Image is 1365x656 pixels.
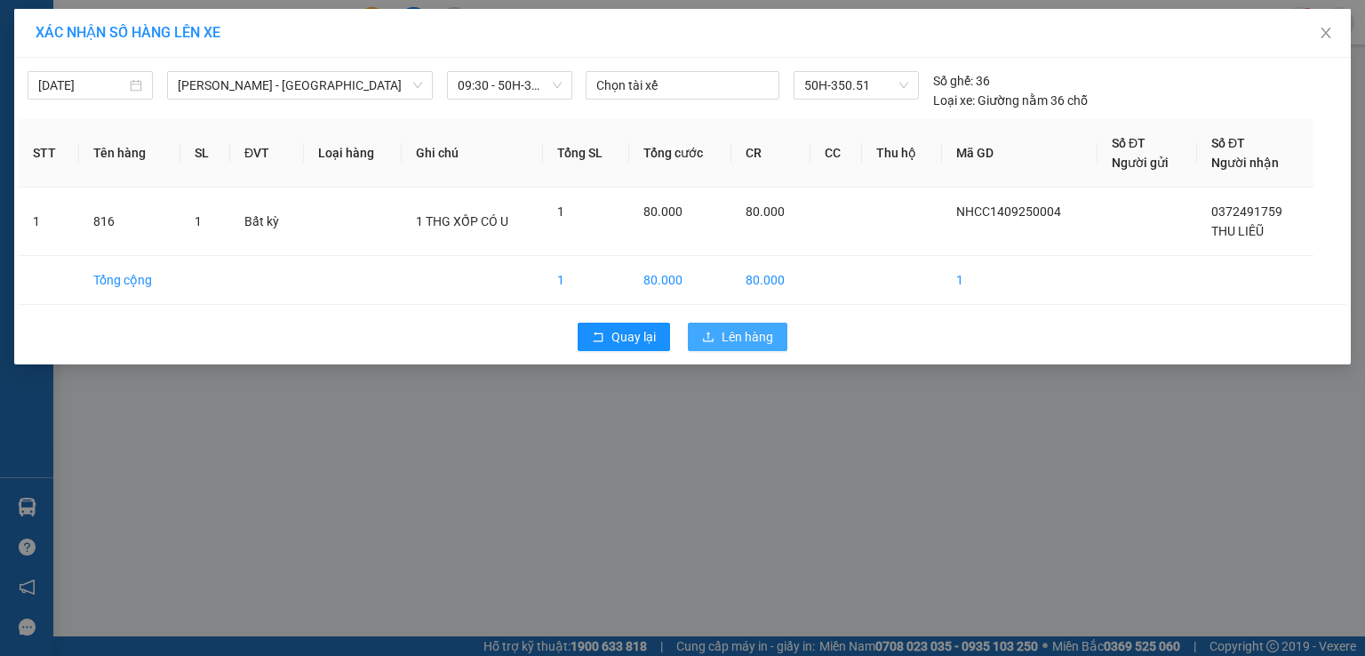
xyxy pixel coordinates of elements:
[557,204,564,219] span: 1
[8,39,339,61] li: 01 [PERSON_NAME]
[543,119,629,188] th: Tổng SL
[178,72,422,99] span: Phan Rí - Sài Gòn
[230,188,304,256] td: Bất kỳ
[230,119,304,188] th: ĐVT
[402,119,543,188] th: Ghi chú
[933,91,1088,110] div: Giường nằm 36 chỗ
[592,331,604,345] span: rollback
[8,8,97,97] img: logo.jpg
[1112,156,1169,170] span: Người gửi
[702,331,714,345] span: upload
[722,327,773,347] span: Lên hàng
[629,256,731,305] td: 80.000
[1112,136,1145,150] span: Số ĐT
[746,204,785,219] span: 80.000
[416,214,508,228] span: 1 THG XỐP CÓ U
[643,204,682,219] span: 80.000
[1301,9,1351,59] button: Close
[79,119,180,188] th: Tên hàng
[1211,224,1264,238] span: THU LIÊŨ
[731,119,810,188] th: CR
[933,71,973,91] span: Số ghế:
[102,65,116,79] span: phone
[942,256,1098,305] td: 1
[1319,26,1333,40] span: close
[180,119,230,188] th: SL
[8,61,339,84] li: 02523854854
[1211,156,1279,170] span: Người nhận
[578,323,670,351] button: rollbackQuay lại
[79,256,180,305] td: Tổng cộng
[1211,204,1282,219] span: 0372491759
[804,72,907,99] span: 50H-350.51
[731,256,810,305] td: 80.000
[195,214,202,228] span: 1
[688,323,787,351] button: uploadLên hàng
[611,327,656,347] span: Quay lại
[102,12,251,34] b: [PERSON_NAME]
[956,204,1061,219] span: NHCC1409250004
[1211,136,1245,150] span: Số ĐT
[933,91,975,110] span: Loại xe:
[543,256,629,305] td: 1
[810,119,862,188] th: CC
[8,111,297,140] b: GỬI : Nhận hàng Chí Công
[412,80,423,91] span: down
[942,119,1098,188] th: Mã GD
[19,188,79,256] td: 1
[862,119,942,188] th: Thu hộ
[304,119,403,188] th: Loại hàng
[38,76,126,95] input: 14/09/2025
[79,188,180,256] td: 816
[629,119,731,188] th: Tổng cước
[458,72,562,99] span: 09:30 - 50H-350.51
[933,71,990,91] div: 36
[102,43,116,57] span: environment
[36,24,220,41] span: XÁC NHẬN SỐ HÀNG LÊN XE
[19,119,79,188] th: STT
